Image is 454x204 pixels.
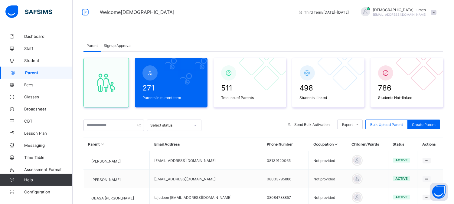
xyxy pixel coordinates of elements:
span: Signup Approval [104,43,132,48]
span: session/term information [298,10,349,15]
span: Lesson Plan [24,131,73,136]
span: Broadsheet [24,107,73,111]
span: Bulk Upload Parent [370,122,403,127]
span: active [395,176,408,181]
th: Status [388,137,418,151]
span: Classes [24,94,73,99]
span: CBT [24,119,73,123]
span: Total no. of Parents [221,95,279,100]
th: Email Address [150,137,262,151]
td: Not provided [309,170,347,188]
span: Send Bulk Activation [294,122,330,127]
th: Phone Number [262,137,309,151]
td: [EMAIL_ADDRESS][DOMAIN_NAME] [150,151,262,170]
span: 271 [142,84,200,92]
span: Student [24,58,73,63]
th: Children/Wards [347,137,388,151]
td: [EMAIL_ADDRESS][DOMAIN_NAME] [150,170,262,188]
i: Sort in Ascending Order [334,142,339,146]
span: Fees [24,82,73,87]
th: Actions [418,137,443,151]
td: 08033795886 [262,170,309,188]
span: 786 [378,84,436,92]
span: [PERSON_NAME] [91,159,121,163]
span: active [395,158,408,162]
span: Parent [25,70,73,75]
span: Configuration [24,189,72,194]
span: Dashboard [24,34,73,39]
span: Parents in current term [142,95,200,100]
span: active [395,195,408,199]
span: Welcome [DEMOGRAPHIC_DATA] [100,9,175,15]
span: Students Linked [300,95,357,100]
span: Staff [24,46,73,51]
button: Open asap [430,183,448,201]
span: [PERSON_NAME] [91,177,121,182]
span: Assessment Format [24,167,73,172]
span: [DEMOGRAPHIC_DATA] Lumen [373,8,426,12]
span: [EMAIL_ADDRESS][DOMAIN_NAME] [373,13,426,16]
span: OBASA [PERSON_NAME] [91,196,134,200]
td: 08139120065 [262,151,309,170]
span: Create Parent [412,122,436,127]
span: Help [24,177,72,182]
div: SanctusLumen [355,7,439,17]
img: safsims [5,5,52,18]
span: Time Table [24,155,73,160]
span: Export [342,122,353,127]
i: Sort in Ascending Order [100,142,105,146]
span: Parent [87,43,98,48]
td: Not provided [309,151,347,170]
span: 511 [221,84,279,92]
span: Students Not-linked [378,95,436,100]
th: Parent [84,137,150,151]
span: 498 [300,84,357,92]
span: Messaging [24,143,73,148]
th: Occupation [309,137,347,151]
div: Select status [150,123,190,128]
